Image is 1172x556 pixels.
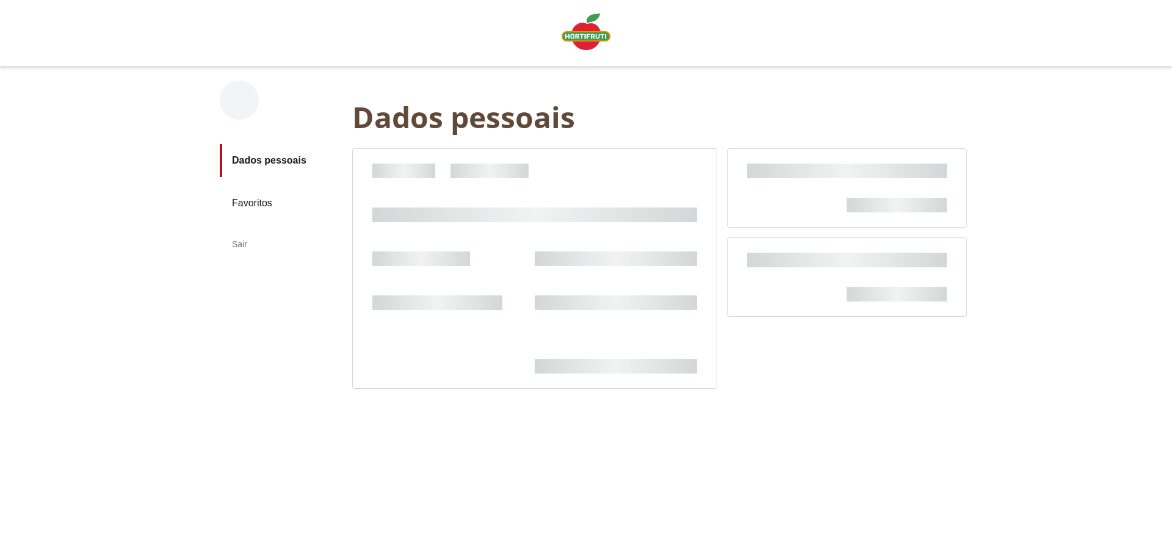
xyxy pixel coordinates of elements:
div: Dados pessoais [352,100,977,134]
img: Logo [562,13,610,50]
div: Sair [220,229,342,259]
a: Favoritos [220,187,342,220]
a: Dados pessoais [220,144,342,177]
a: Logo [557,9,615,57]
